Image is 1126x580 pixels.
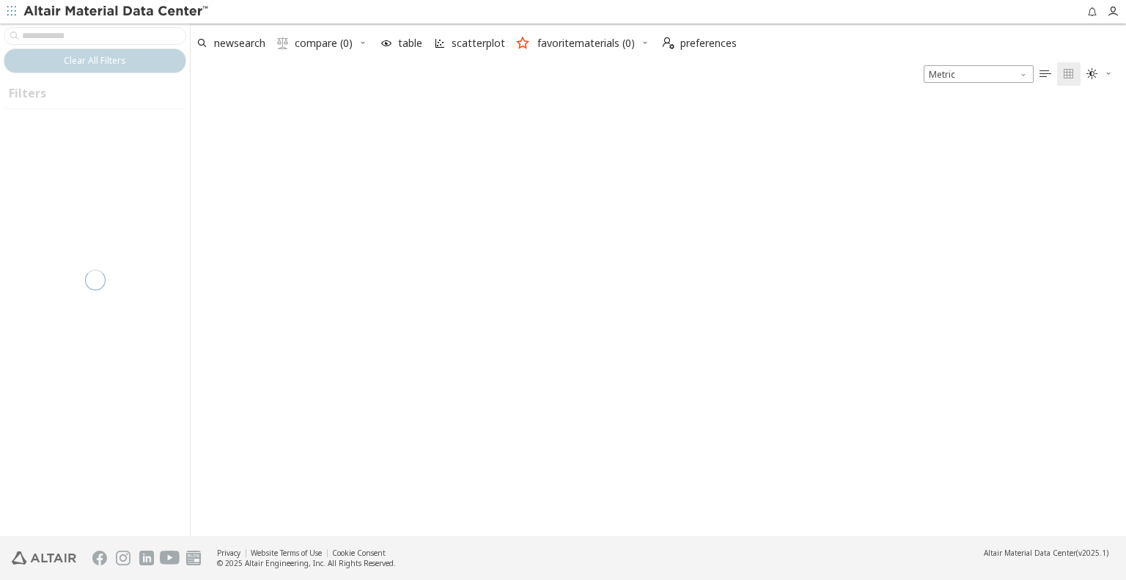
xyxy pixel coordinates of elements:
[217,558,396,568] div: © 2025 Altair Engineering, Inc. All Rights Reserved.
[663,37,674,49] i: 
[1057,62,1081,86] button: Tile View
[1063,68,1075,80] i: 
[984,548,1108,558] div: (v2025.1)
[295,38,353,48] span: compare (0)
[924,65,1034,83] span: Metric
[1086,68,1098,80] i: 
[332,548,386,558] a: Cookie Consent
[680,38,737,48] span: preferences
[1034,62,1057,86] button: Table View
[1039,68,1051,80] i: 
[23,4,210,19] img: Altair Material Data Center
[217,548,240,558] a: Privacy
[251,548,322,558] a: Website Terms of Use
[537,38,635,48] span: favoritematerials (0)
[214,38,265,48] span: newsearch
[924,65,1034,83] div: Unit System
[277,37,289,49] i: 
[452,38,505,48] span: scatterplot
[12,551,76,565] img: Altair Engineering
[1081,62,1119,86] button: Theme
[984,548,1076,558] span: Altair Material Data Center
[398,38,422,48] span: table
